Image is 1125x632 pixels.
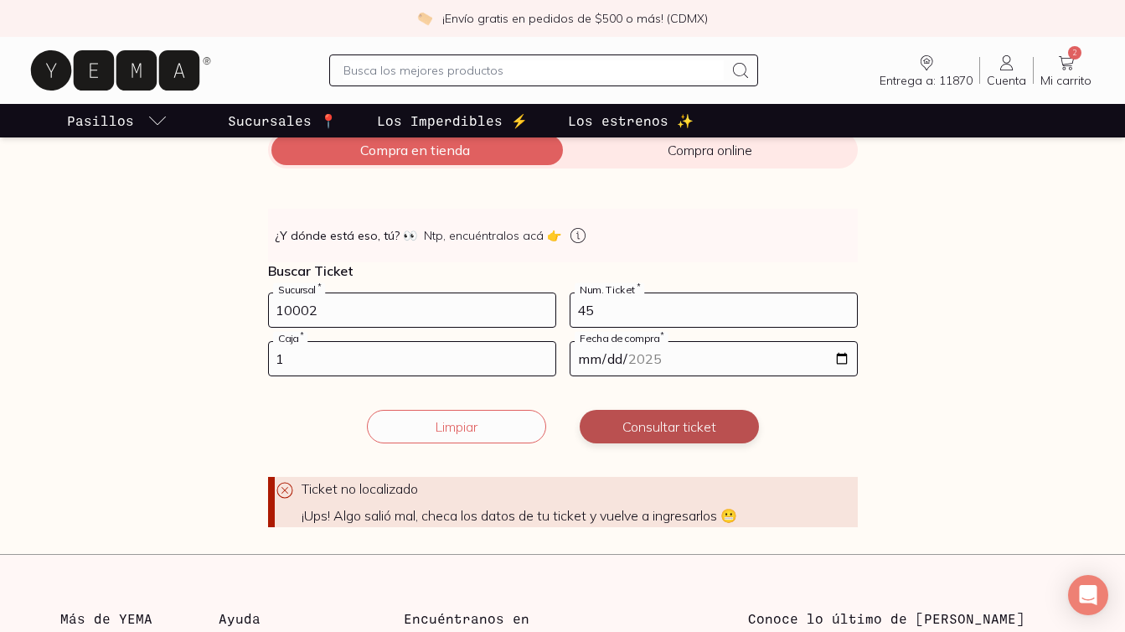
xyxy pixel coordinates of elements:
input: 03 [269,342,555,376]
span: Compra online [563,142,858,158]
span: Cuenta [987,73,1026,88]
a: Sucursales 📍 [224,104,340,137]
span: Ticket no localizado [302,480,418,497]
span: 2 [1068,46,1081,60]
img: check [417,11,432,26]
label: Sucursal [273,283,325,296]
input: 14-05-2023 [570,342,857,376]
p: Los Imperdibles ⚡️ [377,111,528,131]
input: 728 [269,293,555,327]
span: Ntp, encuéntralos acá 👉 [424,227,561,244]
p: Pasillos [67,111,134,131]
span: Entrega a: 11870 [880,73,973,88]
label: Caja [273,332,307,344]
a: 2Mi carrito [1034,53,1098,88]
input: 123 [570,293,857,327]
a: Los Imperdibles ⚡️ [374,104,531,137]
a: Entrega a: 11870 [873,53,979,88]
strong: ¿Y dónde está eso, tú? [275,227,417,244]
label: Fecha de compra [575,332,668,344]
a: Cuenta [980,53,1033,88]
span: ¡Ups! Algo salió mal, checa los datos de tu ticket y vuelve a ingresarlos 😬 [302,507,858,524]
span: Mi carrito [1040,73,1091,88]
h3: Ayuda [219,609,377,629]
span: 👀 [403,227,417,244]
p: Los estrenos ✨ [568,111,694,131]
button: Limpiar [367,410,546,443]
p: Buscar Ticket [268,262,858,279]
h3: Conoce lo último de [PERSON_NAME] [748,609,1065,629]
a: Los estrenos ✨ [565,104,697,137]
a: pasillo-todos-link [64,104,171,137]
h3: Más de YEMA [60,609,219,629]
span: Compra en tienda [268,142,563,158]
button: Consultar ticket [580,410,759,443]
div: Open Intercom Messenger [1068,575,1108,615]
h3: Encuéntranos en [404,609,529,629]
label: Num. Ticket [575,283,644,296]
input: Busca los mejores productos [343,60,724,80]
p: Sucursales 📍 [228,111,337,131]
p: ¡Envío gratis en pedidos de $500 o más! (CDMX) [442,10,708,27]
